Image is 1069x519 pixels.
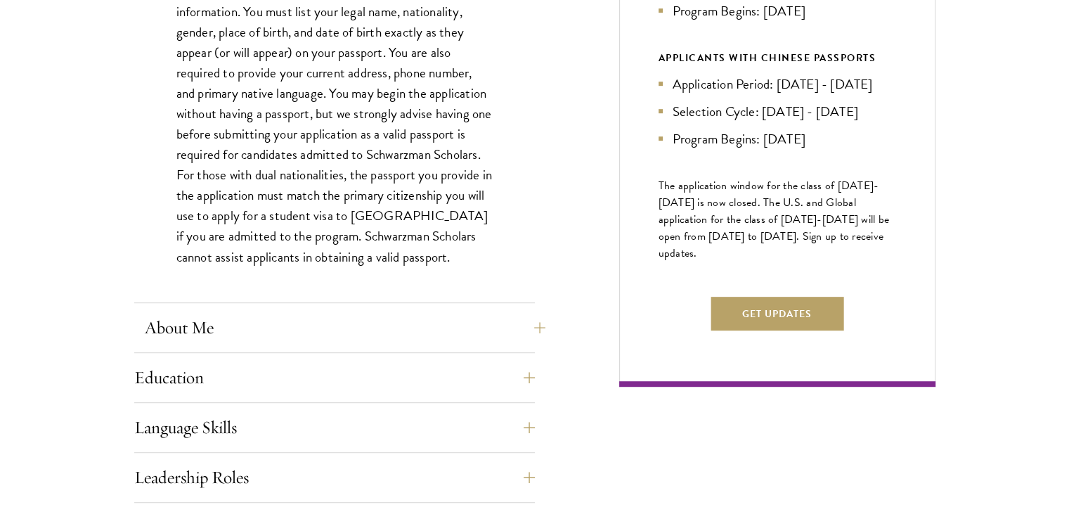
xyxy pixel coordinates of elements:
[659,177,890,262] span: The application window for the class of [DATE]-[DATE] is now closed. The U.S. and Global applicat...
[134,361,535,395] button: Education
[659,49,896,67] div: APPLICANTS WITH CHINESE PASSPORTS
[659,74,896,94] li: Application Period: [DATE] - [DATE]
[134,461,535,494] button: Leadership Roles
[659,129,896,149] li: Program Begins: [DATE]
[134,411,535,444] button: Language Skills
[711,297,843,331] button: Get Updates
[659,1,896,21] li: Program Begins: [DATE]
[145,311,545,345] button: About Me
[659,101,896,122] li: Selection Cycle: [DATE] - [DATE]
